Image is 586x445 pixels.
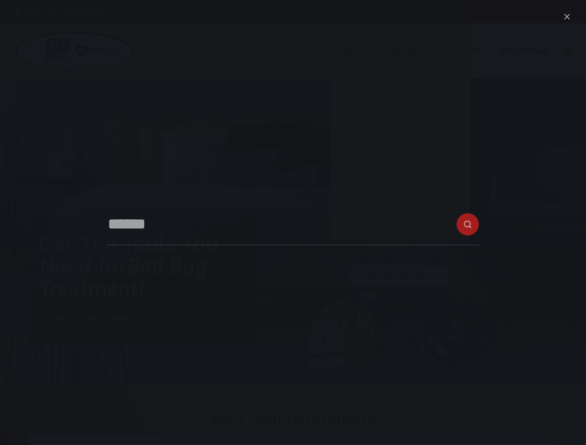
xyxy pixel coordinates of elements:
h1: Get The Tools You Need for [39,232,255,300]
a: Come See Us at a Trade Show [331,205,470,222]
a: Government Credentials [331,222,470,240]
a: Shop [454,23,493,79]
a: Major Brand Affiliations [331,169,470,186]
h2: Best Selling Products [29,409,557,426]
a: Our Reviews [493,23,552,79]
a: View our Best Sellers! [39,309,150,329]
a: How Does the Heat Process Work? [331,133,470,150]
a: Why Choose Us? [331,151,470,168]
a: Partner Associations [331,187,470,204]
a: Industries [269,23,331,79]
a: About Us [331,23,386,79]
a: Commitment to Green [331,97,470,114]
a: Why We Use Heat [331,115,470,133]
img: Prevsol/Bed Bug Heat Doctor [14,31,135,72]
nav: Primary [269,23,552,79]
a: Who We Are [331,79,470,96]
button: Open LiveChat chat widget [7,4,35,32]
span: View our Best Sellers! [50,315,139,324]
a: Information [386,23,454,79]
button: Search [565,8,572,15]
i: Bed Bug Treatment! [39,253,207,302]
